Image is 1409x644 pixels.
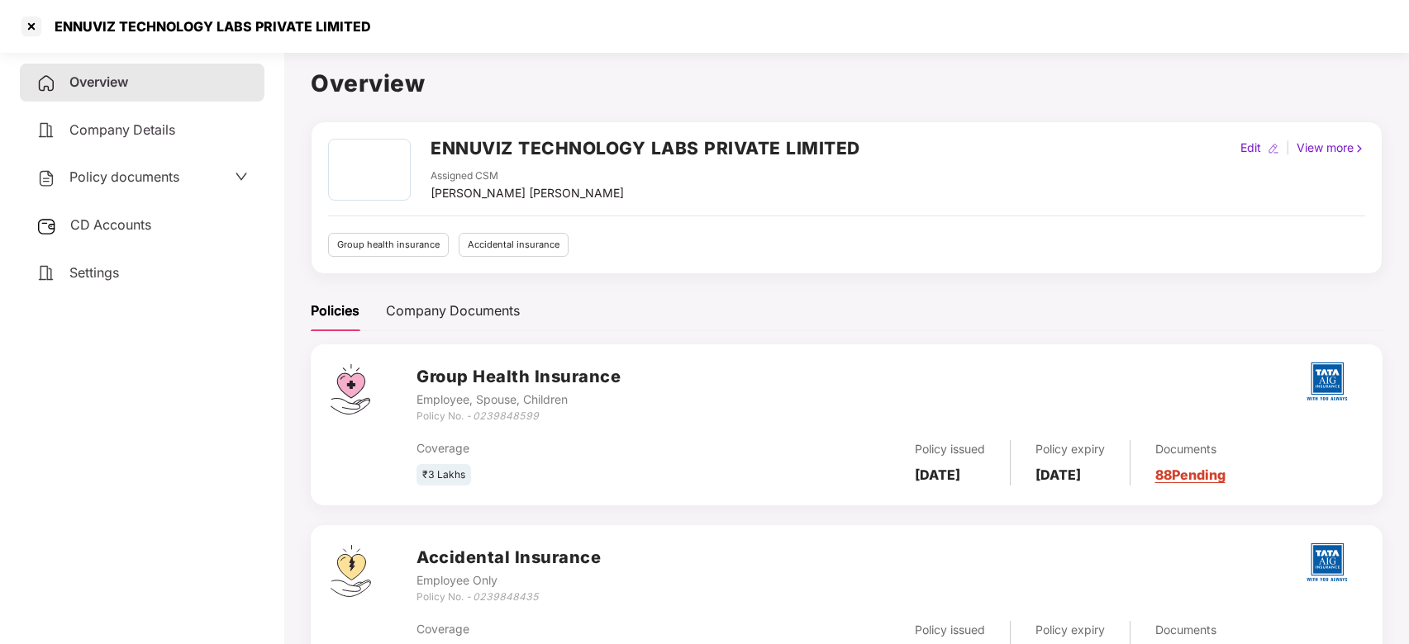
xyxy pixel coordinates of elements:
[36,73,56,93] img: svg+xml;base64,PHN2ZyB4bWxucz0iaHR0cDovL3d3dy53My5vcmcvMjAwMC9zdmciIHdpZHRoPSIyNCIgaGVpZ2h0PSIyNC...
[1268,143,1279,154] img: editIcon
[331,545,371,597] img: svg+xml;base64,PHN2ZyB4bWxucz0iaHR0cDovL3d3dy53My5vcmcvMjAwMC9zdmciIHdpZHRoPSI0OS4zMjEiIGhlaWdodD...
[1155,440,1226,458] div: Documents
[311,301,359,321] div: Policies
[1283,139,1293,157] div: |
[235,170,248,183] span: down
[36,263,56,283] img: svg+xml;base64,PHN2ZyB4bWxucz0iaHR0cDovL3d3dy53My5vcmcvMjAwMC9zdmciIHdpZHRoPSIyNCIgaGVpZ2h0PSIyNC...
[417,590,601,605] div: Policy No. -
[1035,466,1081,483] b: [DATE]
[328,233,449,257] div: Group health insurance
[417,364,621,390] h3: Group Health Insurance
[331,364,370,414] img: svg+xml;base64,PHN2ZyB4bWxucz0iaHR0cDovL3d3dy53My5vcmcvMjAwMC9zdmciIHdpZHRoPSI0Ny43MTQiIGhlaWdodD...
[69,168,179,185] span: Policy documents
[1155,466,1226,483] a: 88 Pending
[1155,621,1226,639] div: Documents
[36,168,56,188] img: svg+xml;base64,PHN2ZyB4bWxucz0iaHR0cDovL3d3dy53My5vcmcvMjAwMC9zdmciIHdpZHRoPSIyNCIgaGVpZ2h0PSIyNC...
[1293,139,1369,157] div: View more
[69,73,128,90] span: Overview
[36,216,57,236] img: svg+xml;base64,PHN2ZyB3aWR0aD0iMjUiIGhlaWdodD0iMjQiIHZpZXdCb3g9IjAgMCAyNSAyNCIgZmlsbD0ibm9uZSIgeG...
[45,18,371,35] div: ENNUVIZ TECHNOLOGY LABS PRIVATE LIMITED
[431,168,624,184] div: Assigned CSM
[1035,621,1105,639] div: Policy expiry
[915,621,985,639] div: Policy issued
[417,391,621,409] div: Employee, Spouse, Children
[1298,353,1356,410] img: tatag.png
[1298,533,1356,591] img: tatag.png
[431,135,860,162] h2: ENNUVIZ TECHNOLOGY LABS PRIVATE LIMITED
[70,216,151,233] span: CD Accounts
[36,121,56,140] img: svg+xml;base64,PHN2ZyB4bWxucz0iaHR0cDovL3d3dy53My5vcmcvMjAwMC9zdmciIHdpZHRoPSIyNCIgaGVpZ2h0PSIyNC...
[473,590,539,603] i: 0239848435
[915,466,960,483] b: [DATE]
[473,410,539,422] i: 0239848599
[417,571,601,590] div: Employee Only
[459,233,569,257] div: Accidental insurance
[417,439,732,457] div: Coverage
[386,301,520,321] div: Company Documents
[417,545,601,571] h3: Accidental Insurance
[69,264,119,281] span: Settings
[1035,440,1105,458] div: Policy expiry
[417,620,732,638] div: Coverage
[417,464,471,486] div: ₹3 Lakhs
[431,184,624,202] div: [PERSON_NAME] [PERSON_NAME]
[69,121,175,138] span: Company Details
[915,440,985,458] div: Policy issued
[311,65,1383,102] h1: Overview
[417,409,621,424] div: Policy No. -
[1237,139,1264,157] div: Edit
[1354,143,1365,154] img: rightIcon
